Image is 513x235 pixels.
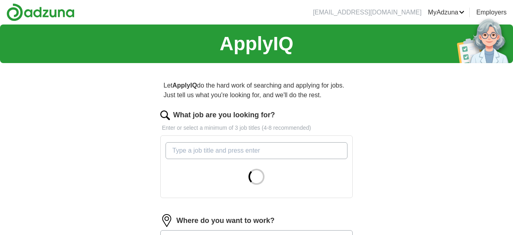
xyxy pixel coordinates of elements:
li: [EMAIL_ADDRESS][DOMAIN_NAME] [313,8,422,17]
p: Let do the hard work of searching and applying for jobs. Just tell us what you're looking for, an... [160,78,353,103]
img: search.png [160,110,170,120]
label: What job are you looking for? [173,110,275,121]
input: Type a job title and press enter [166,142,347,159]
a: Employers [476,8,507,17]
label: Where do you want to work? [176,215,275,226]
img: location.png [160,214,173,227]
h1: ApplyIQ [220,29,293,58]
strong: ApplyIQ [172,82,197,89]
img: Adzuna logo [6,3,75,21]
p: Enter or select a minimum of 3 job titles (4-8 recommended) [160,124,353,132]
a: MyAdzuna [428,8,465,17]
